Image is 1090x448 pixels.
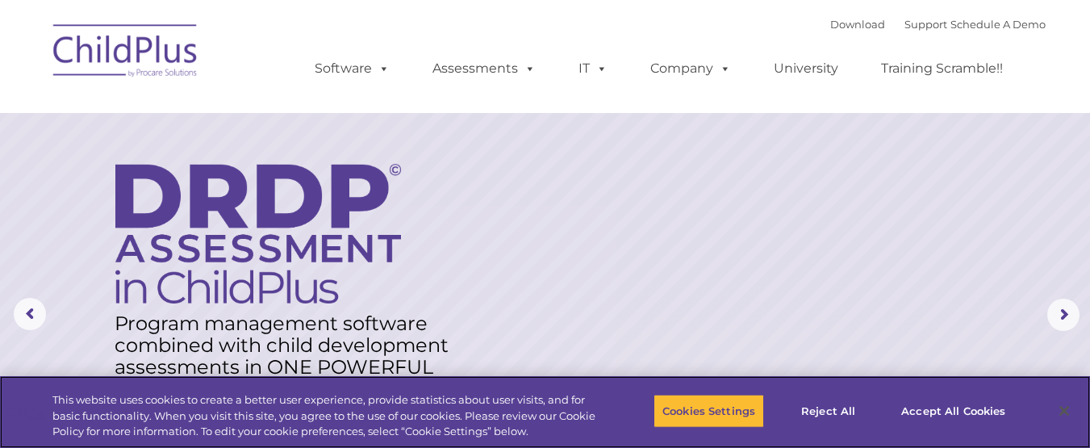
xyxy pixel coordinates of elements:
[115,164,401,304] img: DRDP Assessment in ChildPlus
[904,18,947,31] a: Support
[865,52,1019,85] a: Training Scramble!!
[654,394,764,428] button: Cookies Settings
[224,107,274,119] span: Last name
[224,173,293,185] span: Phone number
[52,392,599,440] div: This website uses cookies to create a better user experience, provide statistics about user visit...
[299,52,406,85] a: Software
[830,18,885,31] a: Download
[830,18,1046,31] font: |
[115,312,464,400] rs-layer: Program management software combined with child development assessments in ONE POWERFUL system! T...
[758,52,854,85] a: University
[562,52,624,85] a: IT
[950,18,1046,31] a: Schedule A Demo
[778,394,879,428] button: Reject All
[1046,393,1082,429] button: Close
[634,52,747,85] a: Company
[892,394,1014,428] button: Accept All Cookies
[45,13,207,94] img: ChildPlus by Procare Solutions
[416,52,552,85] a: Assessments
